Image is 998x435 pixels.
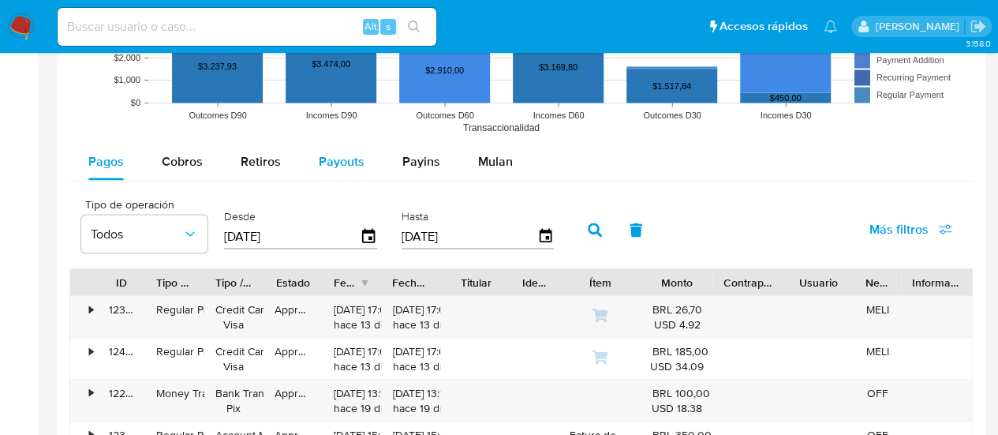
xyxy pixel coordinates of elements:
input: Buscar usuario o caso... [58,17,436,37]
span: Alt [364,19,377,34]
button: search-icon [398,16,430,38]
span: Accesos rápidos [720,18,808,35]
span: s [386,19,391,34]
a: Notificaciones [824,20,837,33]
a: Salir [970,18,986,35]
p: nicolas.tyrkiel@mercadolibre.com [875,19,964,34]
span: 3.158.0 [965,37,990,50]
